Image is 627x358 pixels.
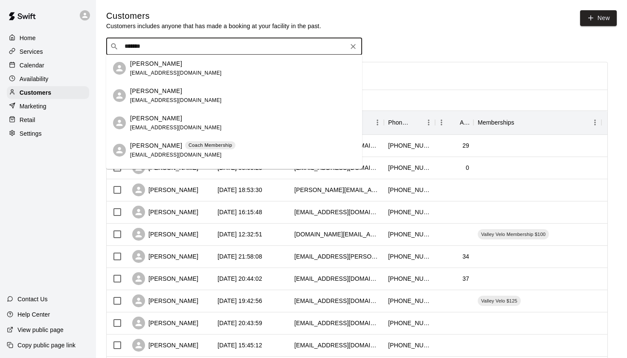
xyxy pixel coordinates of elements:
[460,111,469,134] div: Age
[7,32,89,44] a: Home
[189,142,232,149] p: Coach Membership
[130,97,222,103] span: [EMAIL_ADDRESS][DOMAIN_NAME]
[478,229,549,239] div: Valley Velo Membership $100
[20,34,36,42] p: Home
[388,208,431,216] div: +18183362767
[388,141,431,150] div: +17123264501
[17,326,64,334] p: View public page
[478,111,514,134] div: Memberships
[132,250,198,263] div: [PERSON_NAME]
[132,183,198,196] div: [PERSON_NAME]
[218,208,262,216] div: 2025-10-11 16:15:48
[130,169,182,178] p: [PERSON_NAME]
[448,116,460,128] button: Sort
[132,339,198,352] div: [PERSON_NAME]
[388,230,431,239] div: +18182317302
[384,111,435,134] div: Phone Number
[7,127,89,140] a: Settings
[294,297,380,305] div: baseballr1@yahoo.com
[388,111,410,134] div: Phone Number
[290,111,384,134] div: Email
[7,73,89,85] a: Availability
[422,116,435,129] button: Menu
[388,186,431,194] div: +18183884325
[218,230,262,239] div: 2025-10-11 12:32:51
[580,10,617,26] a: New
[20,129,42,138] p: Settings
[218,274,262,283] div: 2025-10-10 20:44:02
[478,231,549,238] span: Valley Velo Membership $100
[130,59,182,68] p: [PERSON_NAME]
[7,86,89,99] a: Customers
[20,116,35,124] p: Retail
[20,61,44,70] p: Calendar
[132,272,198,285] div: [PERSON_NAME]
[388,297,431,305] div: +13236272903
[478,297,521,304] span: Valley Velo $125
[132,294,198,307] div: [PERSON_NAME]
[466,163,469,172] div: 0
[106,38,362,55] div: Search customers by name or email
[17,310,50,319] p: Help Center
[130,141,182,150] p: [PERSON_NAME]
[113,144,126,157] div: Julian Harris
[294,208,380,216] div: c.lunsford2212@gmail.com
[130,70,222,76] span: [EMAIL_ADDRESS][DOMAIN_NAME]
[130,114,182,123] p: [PERSON_NAME]
[132,206,198,218] div: [PERSON_NAME]
[218,319,262,327] div: 2025-10-05 20:43:59
[410,116,422,128] button: Sort
[20,47,43,56] p: Services
[388,319,431,327] div: +16268410248
[589,116,601,129] button: Menu
[294,274,380,283] div: lukehbayard@gmail.com
[113,62,126,75] div: Julian Hunt
[462,274,469,283] div: 37
[7,100,89,113] a: Marketing
[478,296,521,306] div: Valley Velo $125
[218,341,262,349] div: 2025-10-05 15:45:12
[132,228,198,241] div: [PERSON_NAME]
[435,111,473,134] div: Age
[113,89,126,102] div: Julian Sells
[462,141,469,150] div: 29
[106,22,321,30] p: Customers includes anyone that has made a booking at your facility in the past.
[17,295,48,303] p: Contact Us
[388,163,431,172] div: +447491965509
[113,116,126,129] div: Julian Moore
[388,252,431,261] div: +13105261895
[473,111,601,134] div: Memberships
[294,230,380,239] div: roxannevelis.solar@gmail.com
[7,114,89,126] a: Retail
[514,116,526,128] button: Sort
[294,186,380,194] div: andrew.herrera64@yahoo.com
[7,59,89,72] a: Calendar
[20,88,51,97] p: Customers
[294,319,380,327] div: lorrainelc@hotmail.com
[347,41,359,52] button: Clear
[218,252,262,261] div: 2025-10-10 21:58:08
[218,297,262,305] div: 2025-10-08 19:42:56
[106,10,321,22] h5: Customers
[130,125,222,131] span: [EMAIL_ADDRESS][DOMAIN_NAME]
[130,152,222,158] span: [EMAIL_ADDRESS][DOMAIN_NAME]
[388,341,431,349] div: +18186052516
[7,45,89,58] a: Services
[20,75,49,83] p: Availability
[17,341,75,349] p: Copy public page link
[294,341,380,349] div: mattgerbig@yahoo.com
[218,186,262,194] div: 2025-10-13 18:53:30
[132,317,198,329] div: [PERSON_NAME]
[130,87,182,96] p: [PERSON_NAME]
[388,274,431,283] div: +18054417285
[20,102,46,111] p: Marketing
[371,116,384,129] button: Menu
